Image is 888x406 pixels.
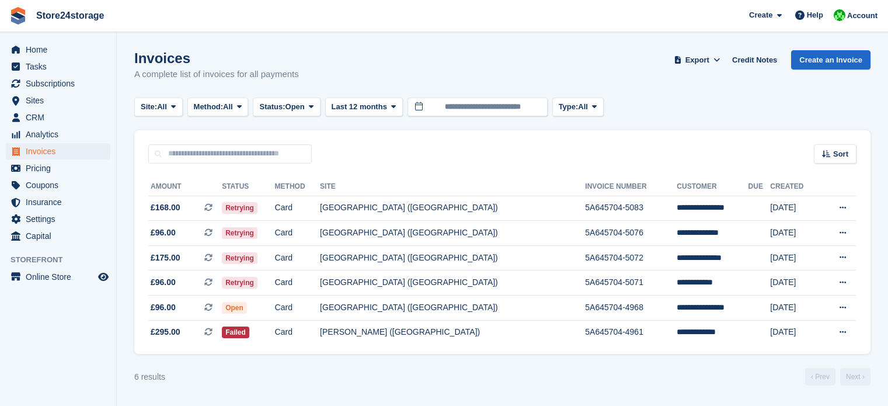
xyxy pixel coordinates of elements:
span: Retrying [222,202,257,214]
td: 5A645704-5072 [585,245,677,270]
th: Due [748,178,771,196]
td: Card [275,245,321,270]
span: Type: [559,101,579,113]
a: menu [6,126,110,143]
span: Capital [26,228,96,244]
a: menu [6,75,110,92]
button: Type: All [552,98,604,117]
td: 5A645704-4961 [585,320,677,345]
a: menu [6,194,110,210]
span: Analytics [26,126,96,143]
button: Method: All [187,98,249,117]
span: Export [685,54,709,66]
img: stora-icon-8386f47178a22dfd0bd8f6a31ec36ba5ce8667c1dd55bd0f319d3a0aa187defe.svg [9,7,27,25]
a: menu [6,177,110,193]
span: CRM [26,109,96,126]
span: Pricing [26,160,96,176]
span: £295.00 [151,326,180,338]
span: All [157,101,167,113]
span: Open [285,101,305,113]
td: [GEOGRAPHIC_DATA] ([GEOGRAPHIC_DATA]) [320,296,585,321]
td: Card [275,320,321,345]
nav: Page [803,368,873,386]
span: Subscriptions [26,75,96,92]
span: Tasks [26,58,96,75]
span: Site: [141,101,157,113]
span: £96.00 [151,301,176,314]
span: Sites [26,92,96,109]
td: 5A645704-5071 [585,270,677,296]
td: 5A645704-5076 [585,221,677,246]
a: menu [6,109,110,126]
span: Account [847,10,877,22]
span: £175.00 [151,252,180,264]
th: Status [222,178,274,196]
button: Status: Open [253,98,320,117]
span: Invoices [26,143,96,159]
td: 5A645704-4968 [585,296,677,321]
span: Coupons [26,177,96,193]
td: [DATE] [770,196,820,221]
span: Method: [194,101,224,113]
span: Home [26,41,96,58]
span: Online Store [26,269,96,285]
span: Insurance [26,194,96,210]
button: Export [671,50,723,70]
a: Credit Notes [727,50,782,70]
td: Card [275,296,321,321]
td: [GEOGRAPHIC_DATA] ([GEOGRAPHIC_DATA]) [320,270,585,296]
a: menu [6,269,110,285]
span: Sort [833,148,848,160]
a: Previous [805,368,835,386]
a: Next [840,368,870,386]
th: Amount [148,178,222,196]
h1: Invoices [134,50,299,66]
a: menu [6,58,110,75]
td: [DATE] [770,221,820,246]
span: Settings [26,211,96,227]
a: Create an Invoice [791,50,870,70]
td: [GEOGRAPHIC_DATA] ([GEOGRAPHIC_DATA]) [320,221,585,246]
span: Retrying [222,277,257,289]
a: Preview store [96,270,110,284]
div: 6 results [134,371,165,383]
p: A complete list of invoices for all payments [134,68,299,81]
span: Last 12 months [332,101,387,113]
a: menu [6,41,110,58]
span: £168.00 [151,202,180,214]
span: £96.00 [151,276,176,289]
span: Retrying [222,252,257,264]
span: £96.00 [151,227,176,239]
td: [DATE] [770,320,820,345]
a: menu [6,160,110,176]
td: Card [275,270,321,296]
th: Created [770,178,820,196]
a: menu [6,92,110,109]
td: [DATE] [770,245,820,270]
th: Site [320,178,585,196]
td: [DATE] [770,270,820,296]
a: menu [6,228,110,244]
td: [GEOGRAPHIC_DATA] ([GEOGRAPHIC_DATA]) [320,245,585,270]
th: Invoice Number [585,178,677,196]
span: Open [222,302,247,314]
span: Help [807,9,823,21]
td: Card [275,196,321,221]
button: Last 12 months [325,98,403,117]
span: All [578,101,588,113]
span: Retrying [222,227,257,239]
td: 5A645704-5083 [585,196,677,221]
td: [PERSON_NAME] ([GEOGRAPHIC_DATA]) [320,320,585,345]
span: All [223,101,233,113]
a: menu [6,143,110,159]
span: Status: [259,101,285,113]
td: Card [275,221,321,246]
th: Method [275,178,321,196]
td: [DATE] [770,296,820,321]
span: Failed [222,327,249,338]
td: [GEOGRAPHIC_DATA] ([GEOGRAPHIC_DATA]) [320,196,585,221]
img: Tracy Harper [834,9,845,21]
a: Store24storage [32,6,109,25]
span: Create [749,9,772,21]
th: Customer [677,178,748,196]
